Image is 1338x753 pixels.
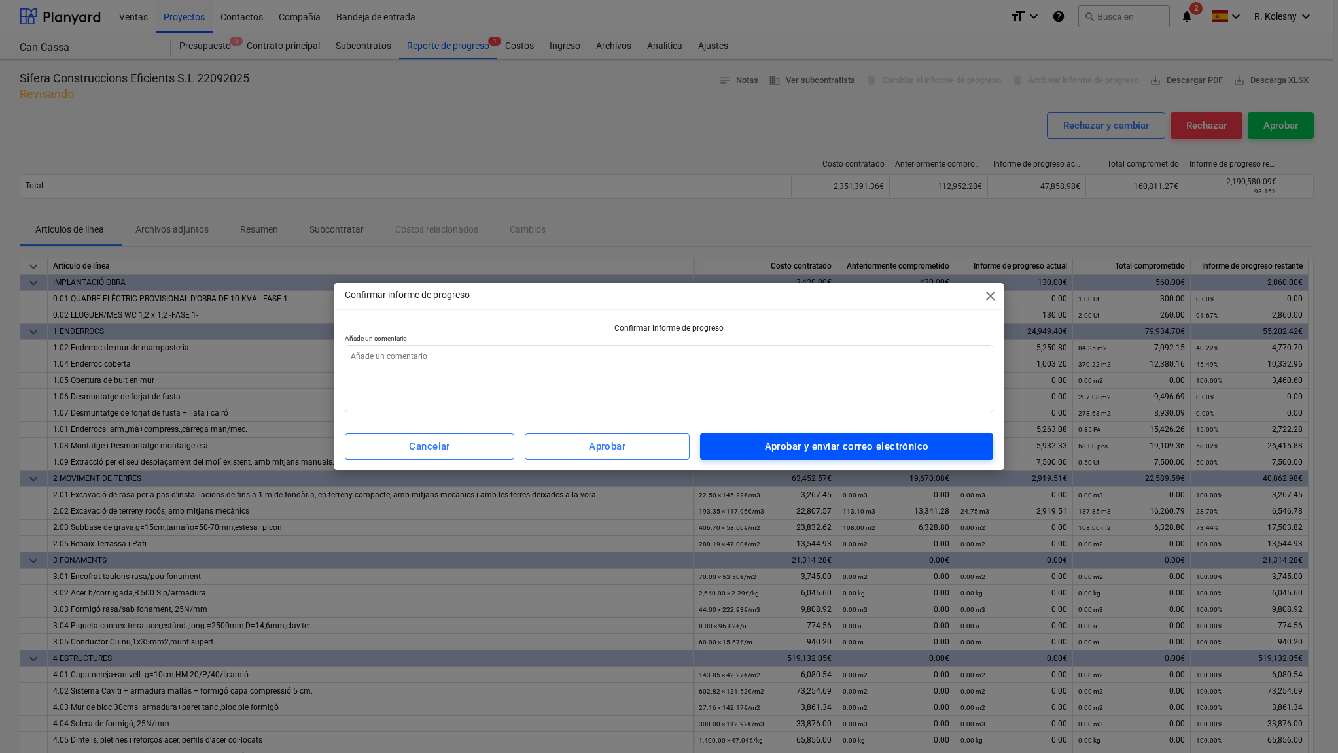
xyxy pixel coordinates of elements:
button: Aprobar y enviar correo electrónico [700,433,993,460]
p: Añade un comentario [345,334,993,345]
div: Aprobar [589,438,625,455]
div: Cancelar [409,438,449,455]
p: Confirmar informe de progreso [345,288,470,302]
div: Aprobar y enviar correo electrónico [765,438,929,455]
button: Cancelar [345,433,514,460]
div: Widget de chat [1273,690,1338,753]
button: Aprobar [525,433,690,460]
p: Confirmar informe de progreso [345,323,993,334]
iframe: Chat Widget [1273,690,1338,753]
span: close [983,288,998,304]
